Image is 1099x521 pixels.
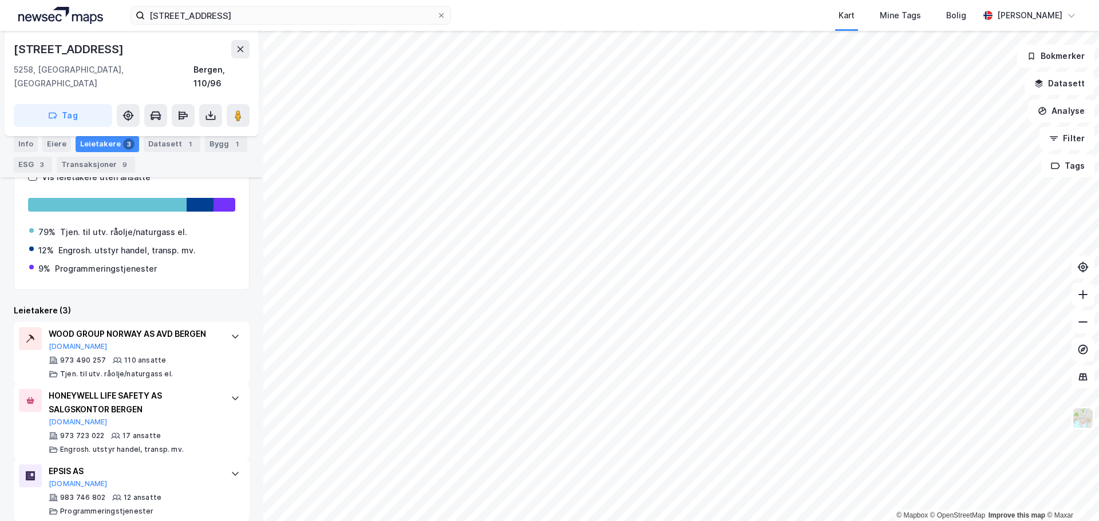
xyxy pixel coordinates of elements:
iframe: Chat Widget [1042,466,1099,521]
button: [DOMAIN_NAME] [49,417,108,427]
div: 983 746 802 [60,493,105,502]
div: 9% [38,262,50,276]
div: Kart [839,9,855,22]
div: 3 [36,159,48,170]
a: Improve this map [989,511,1045,519]
div: 12 ansatte [124,493,161,502]
div: Vis leietakere uten ansatte [42,170,151,184]
button: [DOMAIN_NAME] [49,479,108,488]
div: 12% [38,244,54,257]
img: Z [1072,407,1094,429]
div: 17 ansatte [122,431,161,440]
input: Søk på adresse, matrikkel, gårdeiere, leietakere eller personer [145,7,437,24]
div: 110 ansatte [124,356,166,365]
div: Bergen, 110/96 [193,63,250,90]
div: 3 [123,138,135,150]
div: 1 [184,138,196,150]
button: Tag [14,104,112,127]
div: Engrosh. utstyr handel, transp. mv. [60,445,184,454]
a: Mapbox [896,511,928,519]
div: 973 490 257 [60,356,106,365]
button: Analyse [1028,100,1094,122]
div: HONEYWELL LIFE SAFETY AS SALGSKONTOR BERGEN [49,389,219,416]
div: Tjen. til utv. råolje/naturgass el. [60,369,173,379]
div: 1 [231,138,243,150]
div: EPSIS AS [49,464,219,478]
div: 973 723 022 [60,431,104,440]
div: Programmeringstjenester [60,507,154,516]
a: OpenStreetMap [930,511,986,519]
div: Programmeringstjenester [55,262,157,276]
div: Transaksjoner [57,157,135,173]
div: 79% [38,225,56,239]
div: [PERSON_NAME] [997,9,1062,22]
div: Kontrollprogram for chat [1042,466,1099,521]
button: Filter [1039,127,1094,150]
button: Tags [1041,154,1094,177]
div: Leietakere [76,136,139,152]
div: Mine Tags [880,9,921,22]
div: Datasett [144,136,200,152]
button: [DOMAIN_NAME] [49,342,108,351]
img: logo.a4113a55bc3d86da70a041830d287a7e.svg [18,7,103,24]
div: [STREET_ADDRESS] [14,40,126,58]
div: Eiere [42,136,71,152]
div: ESG [14,157,52,173]
div: 9 [119,159,131,170]
button: Bokmerker [1017,45,1094,67]
div: Leietakere (3) [14,304,250,317]
div: Engrosh. utstyr handel, transp. mv. [58,244,196,257]
div: Tjen. til utv. råolje/naturgass el. [60,225,187,239]
div: Bygg [205,136,247,152]
div: WOOD GROUP NORWAY AS AVD BERGEN [49,327,219,341]
div: 5258, [GEOGRAPHIC_DATA], [GEOGRAPHIC_DATA] [14,63,193,90]
div: Info [14,136,38,152]
div: Bolig [946,9,966,22]
button: Datasett [1025,72,1094,95]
